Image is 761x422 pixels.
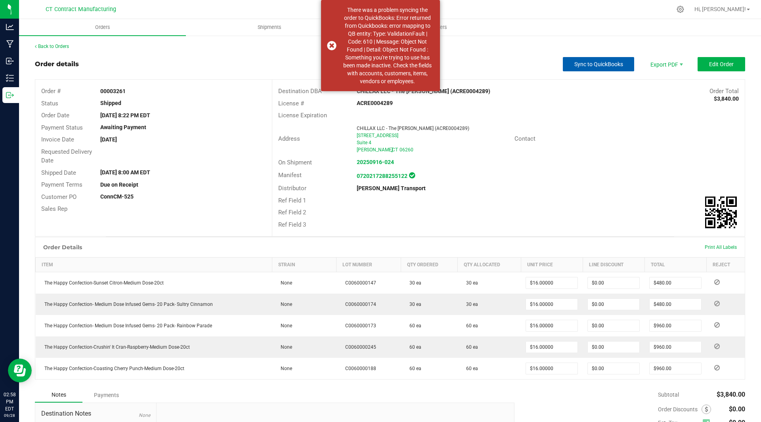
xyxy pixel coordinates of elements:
[82,388,130,402] div: Payments
[186,19,353,36] a: Shipments
[694,6,746,12] span: Hi, [PERSON_NAME]!
[650,299,701,310] input: 0
[711,280,723,285] span: Reject Inventory
[40,302,213,307] span: The Happy Confection- Medium Dose Infused Gems- 20 Pack- Sultry Cinnamon
[650,277,701,288] input: 0
[588,320,639,331] input: 0
[357,147,393,153] span: [PERSON_NAME]
[644,258,706,272] th: Total
[278,172,302,179] span: Manifest
[341,302,376,307] span: C0060000174
[401,258,457,272] th: Qty Ordered
[729,405,745,413] span: $0.00
[4,412,15,418] p: 09/28
[400,147,413,153] span: 06260
[100,88,126,94] strong: 00003261
[41,205,67,212] span: Sales Rep
[35,44,69,49] a: Back to Orders
[650,342,701,353] input: 0
[41,136,74,143] span: Invoice Date
[4,391,15,412] p: 02:58 PM EDT
[588,277,639,288] input: 0
[658,391,679,398] span: Subtotal
[588,363,639,374] input: 0
[277,280,292,286] span: None
[574,61,623,67] span: Sync to QuickBooks
[705,197,737,228] img: Scan me!
[650,363,701,374] input: 0
[526,363,577,374] input: 0
[409,171,415,179] span: In Sync
[6,74,14,82] inline-svg: Inventory
[41,409,150,418] span: Destination Notes
[705,244,737,250] span: Print All Labels
[6,23,14,31] inline-svg: Analytics
[100,181,138,188] strong: Due on Receipt
[462,302,478,307] span: 30 ea
[278,197,306,204] span: Ref Field 1
[40,366,184,371] span: The Happy Confection-Coasting Cherry Punch-Medium Dose-20ct
[100,193,134,200] strong: ConnCM-525
[709,61,734,67] span: Edit Order
[278,185,306,192] span: Distributor
[84,24,121,31] span: Orders
[462,323,478,328] span: 60 ea
[278,135,300,142] span: Address
[514,135,535,142] span: Contact
[462,366,478,371] span: 60 ea
[278,159,312,166] span: On Shipment
[100,169,150,176] strong: [DATE] 8:00 AM EDT
[341,344,376,350] span: C0060000245
[711,365,723,370] span: Reject Inventory
[526,299,577,310] input: 0
[341,323,376,328] span: C0060000173
[341,280,376,286] span: C0060000147
[278,209,306,216] span: Ref Field 2
[405,323,421,328] span: 60 ea
[6,91,14,99] inline-svg: Outbound
[357,100,393,106] strong: ACRE0004289
[714,95,739,102] strong: $3,840.00
[588,299,639,310] input: 0
[19,19,186,36] a: Orders
[41,112,69,119] span: Order Date
[277,344,292,350] span: None
[43,244,82,250] h1: Order Details
[100,124,146,130] strong: Awaiting Payment
[675,6,685,13] div: Manage settings
[41,100,58,107] span: Status
[698,57,745,71] button: Edit Order
[41,169,76,176] span: Shipped Date
[40,280,164,286] span: The Happy Confection-Sunset Citron-Medium Dose-20ct
[357,159,394,165] strong: 20250916-024
[247,24,292,31] span: Shipments
[337,258,401,272] th: Lot Number
[405,366,421,371] span: 60 ea
[277,302,292,307] span: None
[357,88,490,94] strong: CHILLAX LLC - The [PERSON_NAME] (ACRE0004289)
[650,320,701,331] input: 0
[277,323,292,328] span: None
[711,323,723,327] span: Reject Inventory
[8,359,32,382] iframe: Resource center
[526,277,577,288] input: 0
[583,258,644,272] th: Line Discount
[41,88,61,95] span: Order #
[526,342,577,353] input: 0
[462,344,478,350] span: 60 ea
[357,185,426,191] strong: [PERSON_NAME] Transport
[357,173,407,179] a: 0720217288255122
[272,258,337,272] th: Strain
[35,59,79,69] div: Order details
[41,124,83,131] span: Payment Status
[6,57,14,65] inline-svg: Inbound
[139,412,150,418] span: None
[405,302,421,307] span: 30 ea
[642,57,690,71] li: Export PDF
[588,342,639,353] input: 0
[391,147,392,153] span: ,
[405,280,421,286] span: 30 ea
[709,88,739,95] span: Order Total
